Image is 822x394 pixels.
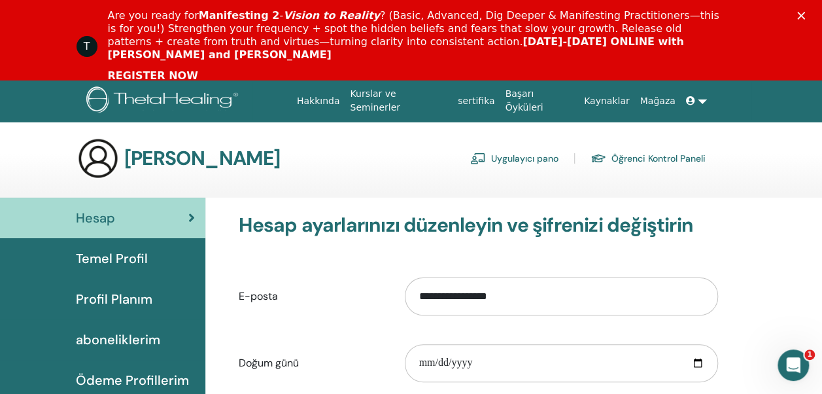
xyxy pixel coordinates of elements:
div: Are you ready for - ? (Basic, Advanced, Dig Deeper & Manifesting Practitioners—this is for you!) ... [108,9,725,62]
iframe: Intercom live chat [778,349,809,381]
a: Kaynaklar [579,89,635,113]
span: aboneliklerim [76,330,160,349]
img: chalkboard-teacher.svg [470,152,486,164]
img: graduation-cap.svg [591,153,606,164]
a: Mağaza [634,89,680,113]
h3: [PERSON_NAME] [124,147,281,170]
a: Hakkında [292,89,345,113]
b: [DATE]-[DATE] ONLINE with [PERSON_NAME] and [PERSON_NAME] [108,35,684,61]
span: Ödeme Profillerim [76,370,189,390]
h3: Hesap ayarlarınızı düzenleyin ve şifrenizi değiştirin [239,213,718,237]
a: sertifika [453,89,500,113]
label: Doğum günü [229,351,395,376]
a: REGISTER NOW [108,69,198,84]
div: Profile image for ThetaHealing [77,36,97,57]
div: Kapat [797,12,810,20]
img: logo.png [86,86,243,116]
img: generic-user-icon.jpg [77,137,119,179]
span: 1 [804,349,815,360]
i: Vision to Reality [283,9,380,22]
a: Kurslar ve Seminerler [345,82,453,120]
b: Manifesting 2 [199,9,280,22]
a: Başarı Öyküleri [500,82,578,120]
a: Uygulayıcı pano [470,148,558,169]
a: Öğrenci Kontrol Paneli [591,148,706,169]
label: E-posta [229,284,395,309]
span: Temel Profil [76,249,148,268]
span: Profil Planım [76,289,152,309]
span: Hesap [76,208,115,228]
